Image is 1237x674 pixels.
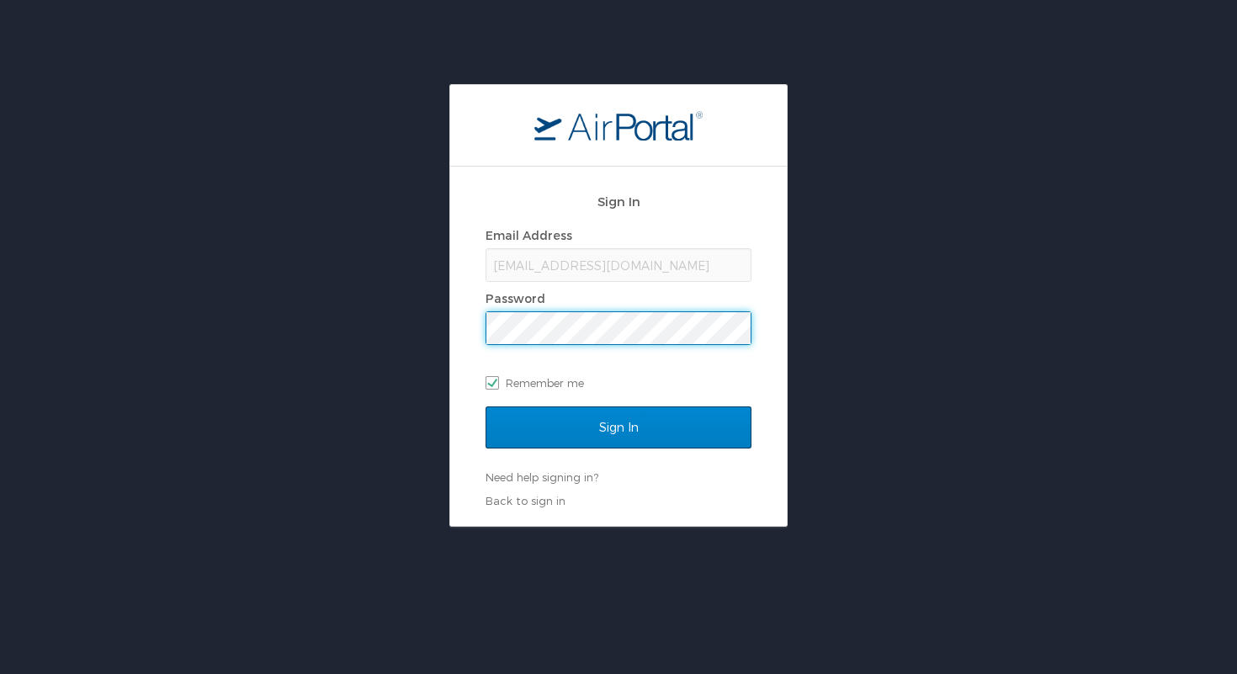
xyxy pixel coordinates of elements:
label: Password [486,291,545,305]
label: Remember me [486,370,751,395]
input: Sign In [486,406,751,448]
h2: Sign In [486,192,751,211]
a: Back to sign in [486,494,565,507]
label: Email Address [486,228,572,242]
img: logo [534,110,703,141]
a: Need help signing in? [486,470,598,484]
